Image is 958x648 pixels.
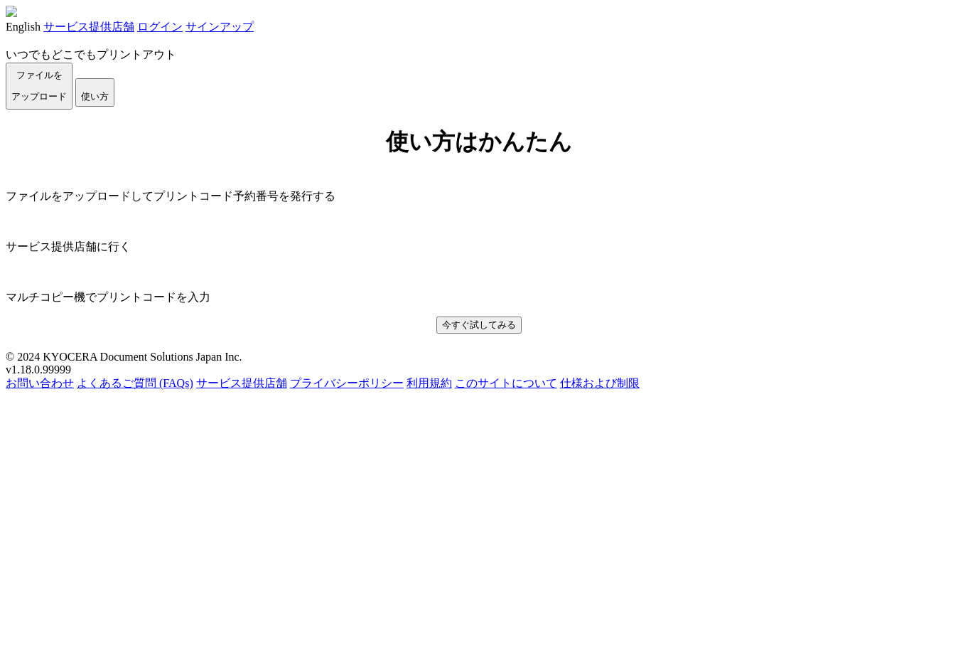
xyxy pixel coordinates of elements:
a: プライバシーポリシー [290,377,404,389]
a: English [6,21,41,33]
span: © 2024 KYOCERA Document Solutions Japan Inc. [6,351,242,363]
p: マルチコピー機でプリントコードを入力 [6,290,952,305]
span: v1.18.0.99999 [6,363,71,376]
button: 使い方 [75,78,114,107]
a: いつでもどこでもプリントアウト [6,48,176,60]
span: ファイルを ​​アップロード [11,70,67,102]
button: ファイルを​​アップロード [6,63,72,110]
p: サービス提供店舗に行く [6,240,952,255]
a: このサイトについて [455,377,557,389]
button: 今すぐ試してみる [436,317,522,334]
a: サービス提供店舗 [196,377,287,389]
a: サービス提供店舗 [43,21,134,33]
a: お問い合わせ [6,377,74,389]
a: 利用規約 [407,377,452,389]
a: よくあるご質問 (FAQs) [77,377,193,389]
a: 仕様および制限 [560,377,640,389]
p: ファイルをアップロードしてプリントコード予約番号を発行する [6,189,952,204]
a: ログイン [137,21,183,33]
a: サインアップ [185,21,254,33]
h1: 使い方はかんたん [6,127,952,158]
img: KyoceraLogo_white.png [6,6,17,17]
